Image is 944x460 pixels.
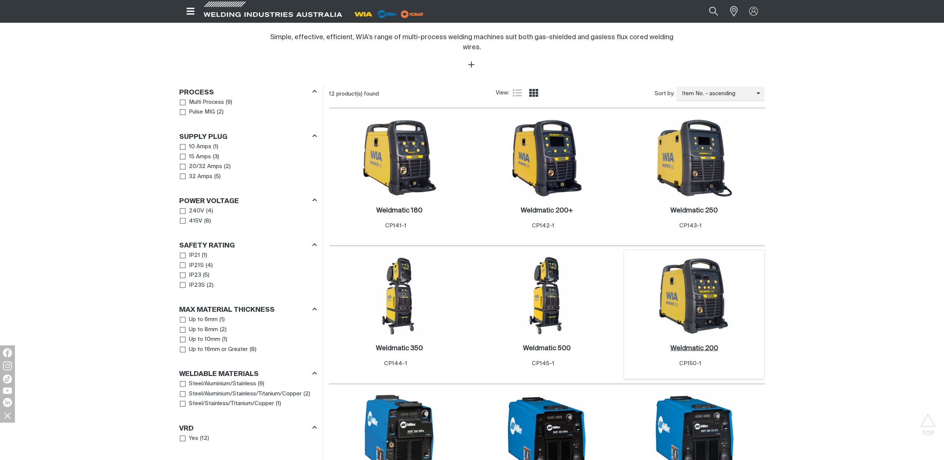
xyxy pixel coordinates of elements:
a: Weldmatic 180 [376,206,423,215]
span: ( 2 ) [224,162,231,171]
span: ( 2 ) [217,108,224,116]
span: 415V [189,217,202,226]
span: CP141-1 [385,223,406,229]
span: 32 Amps [189,172,212,181]
h3: Weldable Materials [180,370,259,379]
h3: Safety Rating [180,242,235,250]
div: Supply Plug [180,131,317,142]
span: Simple, effective, efficient, WIA’s range of multi-process welding machines suit both gas-shielde... [271,34,674,51]
a: List view [513,88,522,97]
a: 32 Amps [180,172,213,182]
ul: Weldable Materials [180,379,317,409]
ul: Safety Rating [180,251,317,290]
a: Up to 8mm [180,325,218,335]
a: Up to 10mm [180,335,221,345]
a: Up to 6mm [180,315,218,325]
span: ( 5 ) [203,271,209,280]
span: ( 1 ) [276,400,281,408]
span: ( 1 ) [222,335,227,344]
div: Weldable Materials [180,369,317,379]
h2: Weldmatic 200+ [521,207,573,214]
a: Yes [180,433,199,444]
span: Up to 10mm [189,335,220,344]
span: Up to 6mm [189,316,218,324]
span: ( 8 ) [204,217,211,226]
h3: Process [180,88,214,97]
img: Weldmatic 500 [507,256,587,336]
span: 20/32 Amps [189,162,222,171]
a: 20/32 Amps [180,162,222,172]
ul: Supply Plug [180,142,317,181]
h3: VRD [180,425,194,433]
a: Steel/Aluminium/Stainless/Titanium/Copper [180,389,302,399]
img: Weldmatic 350 [359,256,439,336]
a: Weldmatic 200 [670,344,718,353]
span: 15 Amps [189,153,211,161]
span: Item No. - ascending [676,90,757,98]
span: IP21 [189,251,200,260]
span: Multi Process [189,98,224,107]
a: IP23 [180,270,202,280]
img: Instagram [3,361,12,370]
a: Multi Process [180,97,224,108]
img: LinkedIn [3,398,12,407]
span: ( 12 ) [200,434,209,443]
div: 12 [329,90,496,98]
span: 10 Amps [189,143,211,151]
section: Product list controls [329,84,765,103]
span: CP143-1 [679,223,702,229]
img: miller [399,9,426,20]
img: TikTok [3,374,12,383]
h2: Weldmatic 200 [670,345,718,352]
div: Safety Rating [180,240,317,251]
span: ( 4 ) [206,207,213,215]
span: ( 4 ) [206,261,213,270]
img: hide socials [1,409,14,422]
a: Weldmatic 350 [376,344,423,353]
a: IP21 [180,251,200,261]
img: Weldmatic 250 [654,118,734,198]
ul: Process [180,97,317,117]
span: Pulse MIG [189,108,215,116]
span: ( 9 ) [258,380,264,388]
img: Weldmatic 200+ [507,118,587,198]
a: IP23S [180,280,205,290]
button: Search products [701,3,726,20]
span: 240V [189,207,204,215]
a: miller [399,11,426,17]
span: CP145-1 [532,361,554,366]
span: ( 1 ) [213,143,218,151]
h3: Power Voltage [180,197,239,206]
ul: Max Material Thickness [180,315,317,354]
a: Weldmatic 500 [523,344,571,353]
a: Steel/Aluminium/Stainless [180,379,256,389]
span: ( 9 ) [226,98,232,107]
a: 10 Amps [180,142,212,152]
span: Steel/Aluminium/Stainless [189,380,256,388]
div: Power Voltage [180,196,317,206]
button: Scroll to top [920,413,937,430]
a: Weldmatic 250 [670,206,718,215]
span: IP23 [189,271,201,280]
h2: Weldmatic 500 [523,345,571,352]
h2: Weldmatic 350 [376,345,423,352]
a: IP21S [180,261,204,271]
span: Steel/Stainless/Titanium/Copper [189,400,274,408]
h2: Weldmatic 180 [376,207,423,214]
ul: Power Voltage [180,206,317,226]
span: ( 2 ) [207,281,214,290]
span: ( 2 ) [220,326,227,334]
span: ( 5 ) [214,172,221,181]
img: Weldmatic 180 [359,118,439,198]
img: Facebook [3,348,12,357]
a: 240V [180,206,205,216]
span: ( 8 ) [250,345,256,354]
span: ( 2 ) [303,390,310,398]
span: ( 1 ) [219,316,225,324]
span: IP23S [189,281,205,290]
span: Up to 16mm or Greater [189,345,248,354]
a: Pulse MIG [180,107,215,117]
a: Steel/Stainless/Titanium/Copper [180,399,274,409]
span: Up to 8mm [189,326,218,334]
a: Up to 16mm or Greater [180,345,248,355]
